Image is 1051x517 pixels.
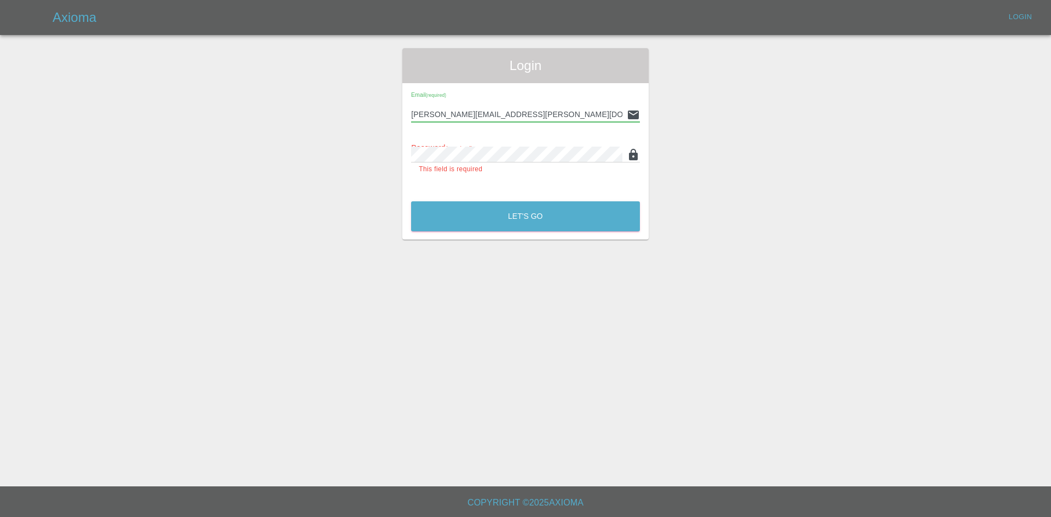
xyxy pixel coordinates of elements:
h6: Copyright © 2025 Axioma [9,495,1042,510]
p: This field is required [419,164,632,175]
span: Login [411,57,640,74]
a: Login [1003,9,1038,26]
h5: Axioma [53,9,96,26]
small: (required) [446,145,473,152]
span: Password [411,143,472,152]
button: Let's Go [411,201,640,231]
span: Email [411,91,446,98]
small: (required) [426,93,446,98]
